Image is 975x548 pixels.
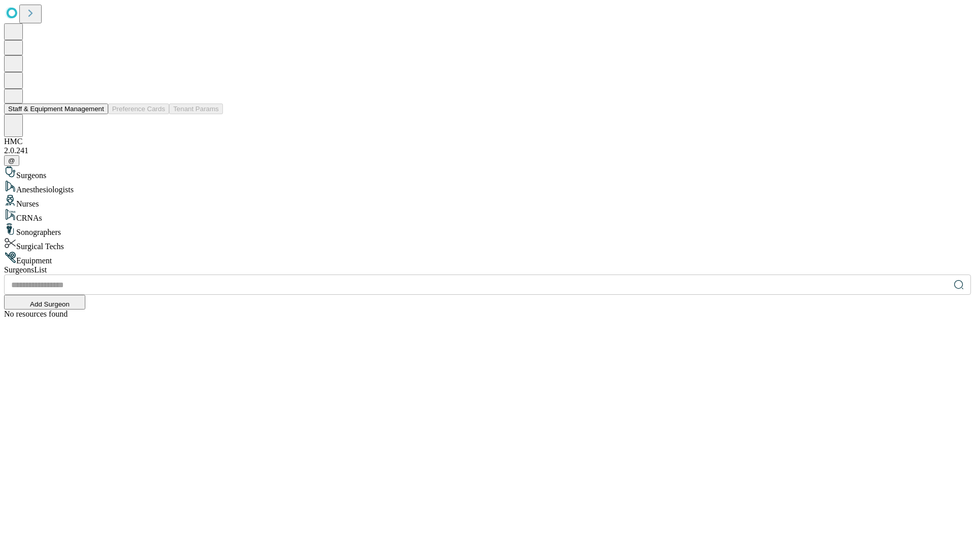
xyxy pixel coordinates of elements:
[4,146,971,155] div: 2.0.241
[4,137,971,146] div: HMC
[4,251,971,265] div: Equipment
[30,300,70,308] span: Add Surgeon
[4,209,971,223] div: CRNAs
[4,295,85,310] button: Add Surgeon
[4,155,19,166] button: @
[4,180,971,194] div: Anesthesiologists
[4,104,108,114] button: Staff & Equipment Management
[8,157,15,164] span: @
[4,223,971,237] div: Sonographers
[169,104,223,114] button: Tenant Params
[4,237,971,251] div: Surgical Techs
[4,310,971,319] div: No resources found
[108,104,169,114] button: Preference Cards
[4,166,971,180] div: Surgeons
[4,265,971,275] div: Surgeons List
[4,194,971,209] div: Nurses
